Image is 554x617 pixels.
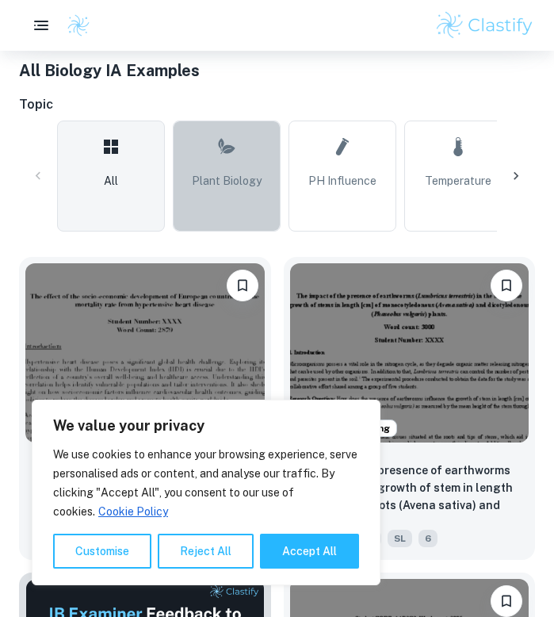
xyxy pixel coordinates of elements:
[32,400,380,585] div: We value your privacy
[19,257,271,560] a: Examiner MarkingPlease log in to bookmark exemplarsWhat is the effect of the socio-economic devel...
[67,13,90,37] img: Clastify logo
[308,172,376,190] span: pH Influence
[260,534,359,569] button: Accept All
[104,172,118,190] span: All
[19,95,535,114] h6: Topic
[425,172,491,190] span: Temperature
[158,534,254,569] button: Reject All
[491,585,522,617] button: Please log in to bookmark exemplars
[491,270,522,301] button: Please log in to bookmark exemplars
[19,59,535,82] h1: All Biology IA Examples
[57,13,90,37] a: Clastify logo
[192,172,262,190] span: Plant Biology
[303,462,517,515] p: How does the presence of earthworms influence the growth of stem in length [cm] of monocots (Aven...
[418,530,437,547] span: 6
[284,257,536,560] a: Examiner MarkingPlease log in to bookmark exemplarsHow does the presence of earthworms influence ...
[53,534,151,569] button: Customise
[227,270,258,301] button: Please log in to bookmark exemplars
[53,416,359,435] p: We value your privacy
[434,10,535,41] img: Clastify logo
[53,445,359,521] p: We use cookies to enhance your browsing experience, serve personalised ads or content, and analys...
[388,530,412,547] span: SL
[290,263,529,443] img: Biology IA example thumbnail: How does the presence of earthworms infl
[97,504,169,519] a: Cookie Policy
[25,263,265,443] img: Biology IA example thumbnail: What is the effect of the socio-economic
